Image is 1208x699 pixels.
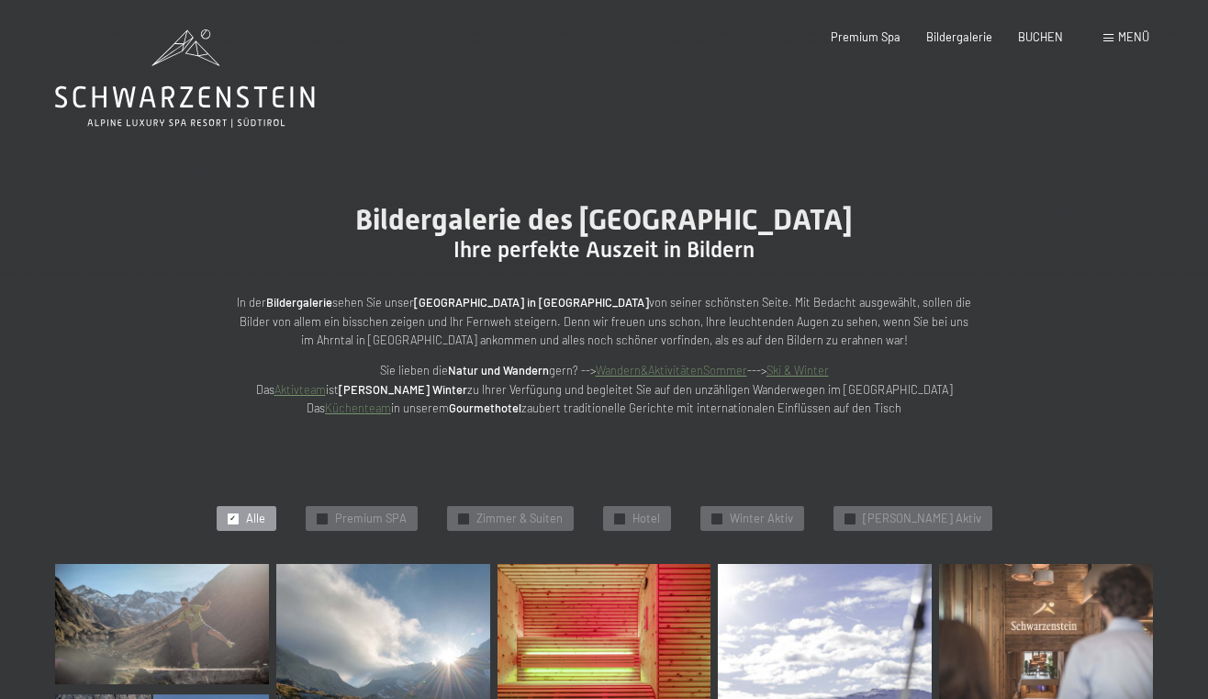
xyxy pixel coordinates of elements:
[55,564,269,684] img: Bildergalerie
[319,513,325,524] span: ✓
[766,363,829,378] a: Ski & Winter
[616,513,622,524] span: ✓
[926,29,992,44] a: Bildergalerie
[831,29,900,44] a: Premium Spa
[632,511,660,527] span: Hotel
[596,363,747,378] a: Wandern&AktivitätenSommer
[339,382,467,397] strong: [PERSON_NAME] Winter
[274,382,326,397] a: Aktivteam
[863,511,981,527] span: [PERSON_NAME] Aktiv
[414,295,649,310] strong: [GEOGRAPHIC_DATA] in [GEOGRAPHIC_DATA]
[448,363,549,378] strong: Natur und Wandern
[237,361,971,417] p: Sie lieben die gern? --> ---> Das ist zu Ihrer Verfügung und begleitet Sie auf den unzähligen Wan...
[846,513,853,524] span: ✓
[355,202,853,237] span: Bildergalerie des [GEOGRAPHIC_DATA]
[1018,29,1063,44] a: BUCHEN
[1118,29,1149,44] span: Menü
[266,295,332,310] strong: Bildergalerie
[335,511,407,527] span: Premium SPA
[476,511,563,527] span: Zimmer & Suiten
[453,237,755,263] span: Ihre perfekte Auszeit in Bildern
[460,513,466,524] span: ✓
[325,400,391,415] a: Küchenteam
[713,513,720,524] span: ✓
[237,293,971,349] p: In der sehen Sie unser von seiner schönsten Seite. Mit Bedacht ausgewählt, sollen die Bilder von ...
[229,513,236,524] span: ✓
[730,511,793,527] span: Winter Aktiv
[246,511,265,527] span: Alle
